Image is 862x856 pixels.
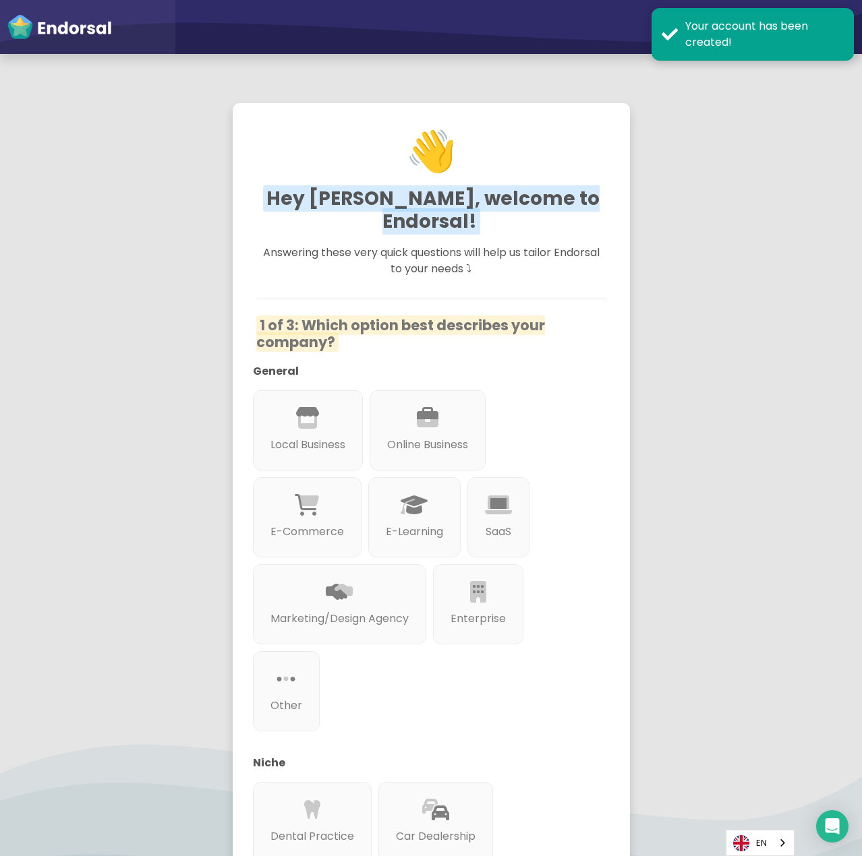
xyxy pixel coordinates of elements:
[726,830,794,855] a: EN
[386,524,443,540] p: E-Learning
[253,755,590,771] p: Niche
[263,245,600,276] span: Answering these very quick questions will help us tailor Endorsal to your needs ⤵︎
[726,830,795,856] aside: Language selected: English
[451,611,506,627] p: Enterprise
[263,185,600,235] span: Hey [PERSON_NAME], welcome to Endorsal!
[726,830,795,856] div: Language
[253,363,590,379] p: General
[396,828,476,845] p: Car Dealership
[270,437,345,453] p: Local Business
[270,698,302,714] p: Other
[270,524,344,540] p: E-Commerce
[387,437,468,453] p: Online Business
[256,315,545,352] span: 1 of 3: Which option best describes your company?
[685,18,844,51] div: Your account has been created!
[7,13,112,40] img: endorsal-logo-white@2x.png
[816,810,849,843] div: Open Intercom Messenger
[254,93,607,209] h1: 👋
[270,828,354,845] p: Dental Practice
[485,524,512,540] p: SaaS
[270,611,409,627] p: Marketing/Design Agency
